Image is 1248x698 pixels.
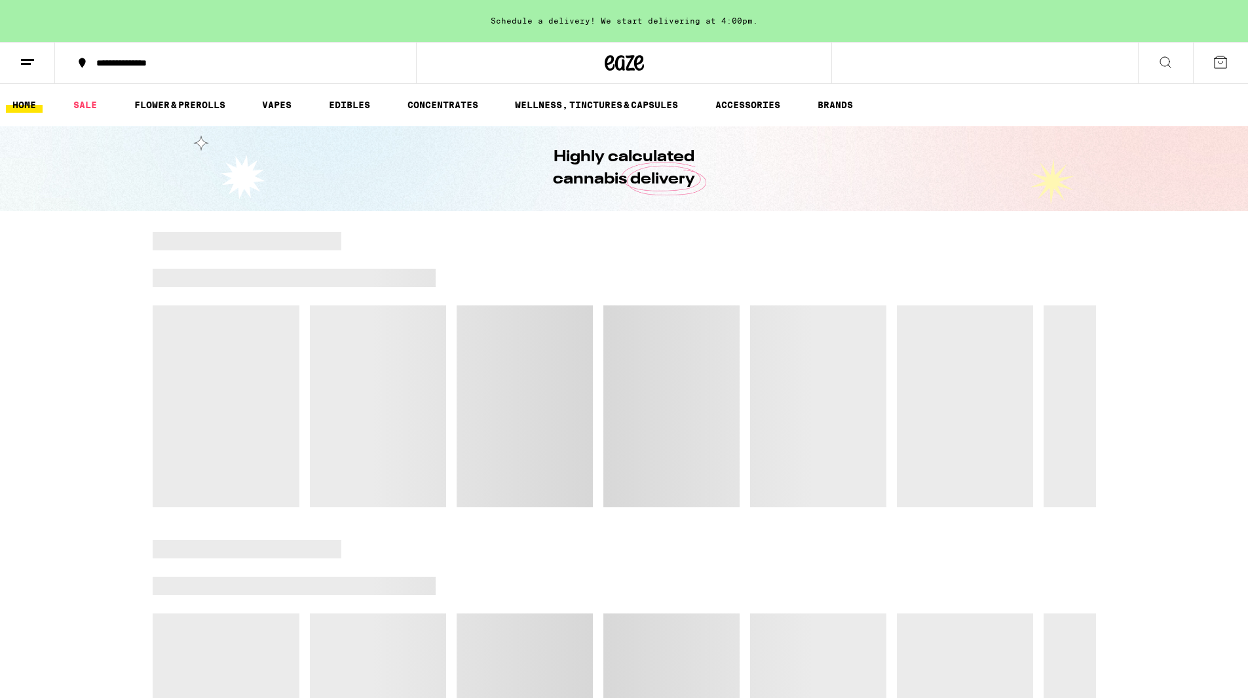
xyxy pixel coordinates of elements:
[401,97,485,113] a: CONCENTRATES
[255,97,298,113] a: VAPES
[6,97,43,113] a: HOME
[322,97,377,113] a: EDIBLES
[516,146,732,191] h1: Highly calculated cannabis delivery
[811,97,860,113] a: BRANDS
[508,97,685,113] a: WELLNESS, TINCTURES & CAPSULES
[128,97,232,113] a: FLOWER & PREROLLS
[709,97,787,113] a: ACCESSORIES
[67,97,104,113] a: SALE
